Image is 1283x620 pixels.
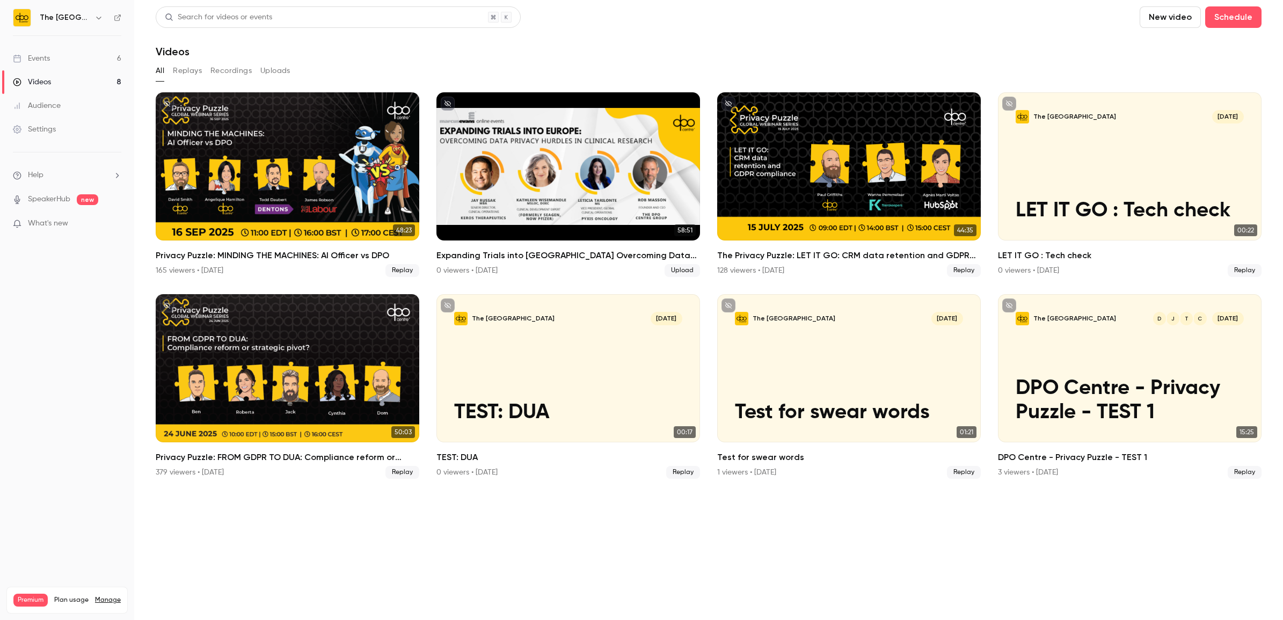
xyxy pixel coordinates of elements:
[436,294,700,479] a: TEST: DUA The [GEOGRAPHIC_DATA][DATE]TEST: DUA00:17TEST: DUA0 viewers • [DATE]Replay
[717,92,981,277] a: 44:35The Privacy Puzzle: LET IT GO: CRM data retention and GDPR compliance128 viewers • [DATE]Replay
[441,298,455,312] button: unpublished
[947,264,981,277] span: Replay
[721,97,735,111] button: unpublished
[13,77,51,87] div: Videos
[1002,97,1016,111] button: unpublished
[735,312,748,325] img: Test for swear words
[40,12,90,23] h6: The [GEOGRAPHIC_DATA]
[998,294,1262,479] a: DPO Centre - Privacy Puzzle - TEST 1 The [GEOGRAPHIC_DATA]CTJD[DATE]DPO Centre - Privacy Puzzle -...
[77,194,98,205] span: new
[13,594,48,607] span: Premium
[1236,426,1257,438] span: 15:25
[13,53,50,64] div: Events
[1165,311,1181,326] div: J
[717,265,784,276] div: 128 viewers • [DATE]
[674,426,696,438] span: 00:17
[998,451,1262,464] h2: DPO Centre - Privacy Puzzle - TEST 1
[1205,6,1262,28] button: Schedule
[385,264,419,277] span: Replay
[1016,312,1029,325] img: DPO Centre - Privacy Puzzle - TEST 1
[957,426,976,438] span: 01:21
[717,294,981,479] a: Test for swear wordsThe [GEOGRAPHIC_DATA][DATE]Test for swear words01:21Test for swear words1 vie...
[998,294,1262,479] li: DPO Centre - Privacy Puzzle - TEST 1
[28,218,68,229] span: What's new
[436,265,498,276] div: 0 viewers • [DATE]
[156,265,223,276] div: 165 viewers • [DATE]
[651,312,682,325] span: [DATE]
[998,467,1058,478] div: 3 viewers • [DATE]
[1140,6,1201,28] button: New video
[436,451,700,464] h2: TEST: DUA
[717,467,776,478] div: 1 viewers • [DATE]
[28,194,70,205] a: SpeakerHub
[954,224,976,236] span: 44:35
[1016,377,1244,425] p: DPO Centre - Privacy Puzzle - TEST 1
[385,466,419,479] span: Replay
[947,466,981,479] span: Replay
[54,596,89,604] span: Plan usage
[454,401,682,425] p: TEST: DUA
[156,92,419,277] a: 48:23Privacy Puzzle: MINDING THE MACHINES: AI Officer vs DPO165 viewers • [DATE]Replay
[436,467,498,478] div: 0 viewers • [DATE]
[260,62,290,79] button: Uploads
[436,92,700,277] li: Expanding Trials into Europe Overcoming Data Privacy Hurdles in Clinical Research
[156,294,419,479] li: Privacy Puzzle: FROM GDPR TO DUA: Compliance reform or strategic pivot?
[156,294,419,479] a: 50:03Privacy Puzzle: FROM GDPR TO DUA: Compliance reform or strategic pivot?379 viewers • [DATE]R...
[1033,112,1116,121] p: The [GEOGRAPHIC_DATA]
[998,265,1059,276] div: 0 viewers • [DATE]
[156,92,1262,479] ul: Videos
[28,170,43,181] span: Help
[210,62,252,79] button: Recordings
[1234,224,1257,236] span: 00:22
[998,92,1262,277] a: LET IT GO : Tech check The [GEOGRAPHIC_DATA][DATE]LET IT GO : Tech check00:22LET IT GO : Tech che...
[674,224,696,236] span: 58:51
[436,294,700,479] li: TEST: DUA
[454,312,468,325] img: TEST: DUA
[735,401,963,425] p: Test for swear words
[931,312,963,325] span: [DATE]
[156,92,419,277] li: Privacy Puzzle: MINDING THE MACHINES: AI Officer vs DPO
[441,97,455,111] button: unpublished
[1002,298,1016,312] button: unpublished
[1016,199,1244,223] p: LET IT GO : Tech check
[165,12,272,23] div: Search for videos or events
[717,294,981,479] li: Test for swear words
[1212,312,1244,325] span: [DATE]
[436,249,700,262] h2: Expanding Trials into [GEOGRAPHIC_DATA] Overcoming Data Privacy Hurdles in Clinical Research
[472,314,555,323] p: The [GEOGRAPHIC_DATA]
[160,298,174,312] button: unpublished
[173,62,202,79] button: Replays
[13,100,61,111] div: Audience
[160,97,174,111] button: unpublished
[156,6,1262,614] section: Videos
[13,170,121,181] li: help-dropdown-opener
[156,45,189,58] h1: Videos
[1228,264,1262,277] span: Replay
[1192,311,1208,326] div: C
[717,249,981,262] h2: The Privacy Puzzle: LET IT GO: CRM data retention and GDPR compliance
[13,124,56,135] div: Settings
[95,596,121,604] a: Manage
[1228,466,1262,479] span: Replay
[156,62,164,79] button: All
[1033,314,1116,323] p: The [GEOGRAPHIC_DATA]
[1152,311,1168,326] div: D
[717,92,981,277] li: The Privacy Puzzle: LET IT GO: CRM data retention and GDPR compliance
[156,451,419,464] h2: Privacy Puzzle: FROM GDPR TO DUA: Compliance reform or strategic pivot?
[391,426,415,438] span: 50:03
[436,92,700,277] a: 58:51Expanding Trials into [GEOGRAPHIC_DATA] Overcoming Data Privacy Hurdles in Clinical Research...
[1016,110,1029,123] img: LET IT GO : Tech check
[717,451,981,464] h2: Test for swear words
[666,466,700,479] span: Replay
[1212,110,1244,123] span: [DATE]
[1179,311,1194,326] div: T
[393,224,415,236] span: 48:23
[156,467,224,478] div: 379 viewers • [DATE]
[998,92,1262,277] li: LET IT GO : Tech check
[721,298,735,312] button: unpublished
[13,9,31,26] img: The DPO Centre
[998,249,1262,262] h2: LET IT GO : Tech check
[156,249,419,262] h2: Privacy Puzzle: MINDING THE MACHINES: AI Officer vs DPO
[753,314,835,323] p: The [GEOGRAPHIC_DATA]
[665,264,700,277] span: Upload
